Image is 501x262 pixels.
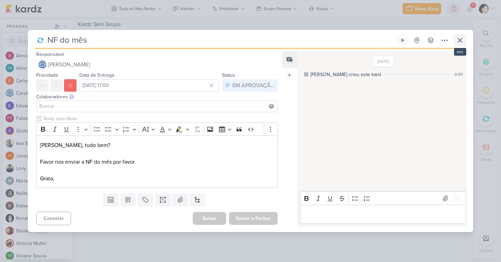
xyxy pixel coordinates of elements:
[40,141,274,149] p: [PERSON_NAME], tudo bem?
[454,71,463,77] div: 9:00
[222,79,278,92] button: EM APROVAÇÃO
[454,48,466,56] div: esc
[40,174,274,183] p: Grata,
[45,34,395,47] input: Kard Sem Título
[310,71,381,78] div: [PERSON_NAME] criou este kard
[38,60,47,69] img: Caroline Traven De Andrade
[300,205,466,224] div: Editor editing area: main
[36,122,278,136] div: Editor toolbar
[36,212,71,225] button: Cancelar
[79,79,219,92] input: Select a date
[42,115,278,122] input: Texto sem título
[36,58,278,71] button: [PERSON_NAME]
[222,72,235,78] label: Status
[38,102,276,110] input: Buscar
[36,93,278,100] div: Colaboradores
[79,72,114,78] label: Data de Entrega
[36,136,278,188] div: Editor editing area: main
[36,72,58,78] label: Prioridade
[300,191,466,205] div: Editor toolbar
[36,51,64,57] label: Responsável
[40,158,274,166] p: Favor nos enviar a NF do mês por favor.
[48,60,90,69] span: [PERSON_NAME]
[400,38,406,43] div: Ligar relógio
[232,81,274,90] div: EM APROVAÇÃO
